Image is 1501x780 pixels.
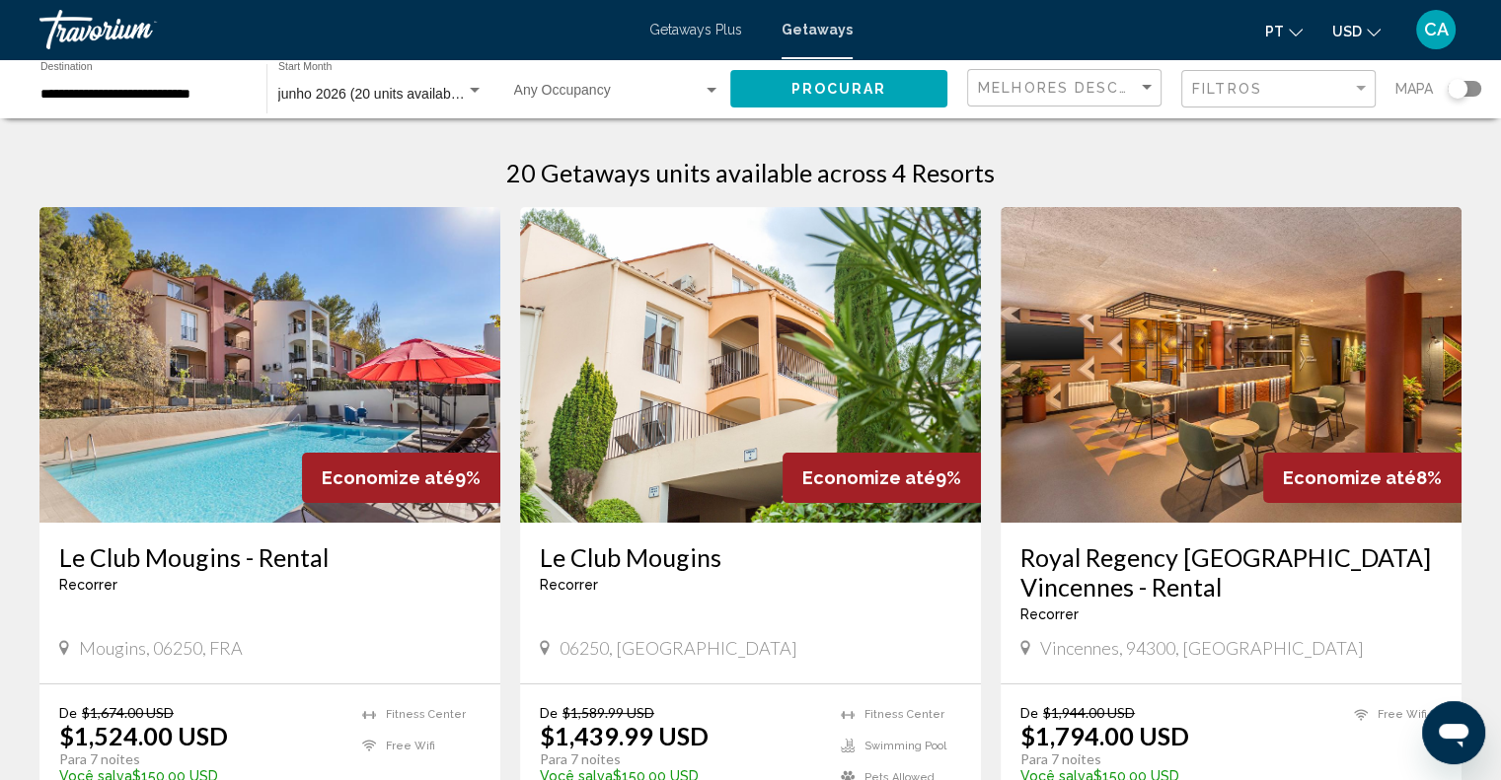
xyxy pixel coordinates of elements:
[1424,20,1449,39] span: CA
[1020,750,1334,768] p: Para 7 noites
[560,637,797,659] span: 06250, [GEOGRAPHIC_DATA]
[783,453,981,503] div: 9%
[302,453,500,503] div: 9%
[59,542,481,572] a: Le Club Mougins - Rental
[82,704,174,721] span: $1,674.00 USD
[978,80,1180,96] span: Melhores descontos
[1020,704,1038,721] span: De
[1283,467,1416,488] span: Economize até
[1265,17,1303,45] button: Change language
[1332,17,1381,45] button: Change currency
[1020,542,1442,602] a: Royal Regency [GEOGRAPHIC_DATA] Vincennes - Rental
[278,86,467,102] span: junho 2026 (20 units available)
[540,721,709,750] p: $1,439.99 USD
[506,158,995,187] h1: 20 Getaways units available across 4 Resorts
[1378,708,1427,721] span: Free Wifi
[520,207,981,523] img: 7432E01X.jpg
[791,82,887,98] span: Procurar
[540,704,558,721] span: De
[730,70,947,106] button: Procurar
[59,721,228,750] p: $1,524.00 USD
[978,80,1156,97] mat-select: Sort by
[59,750,342,768] p: Para 7 noites
[1332,24,1362,39] span: USD
[649,22,742,37] a: Getaways Plus
[59,577,117,593] span: Recorrer
[782,22,853,37] a: Getaways
[864,708,944,721] span: Fitness Center
[1265,24,1284,39] span: pt
[1192,81,1262,97] span: Filtros
[79,637,243,659] span: Mougins, 06250, FRA
[1043,704,1135,721] span: $1,944.00 USD
[563,704,654,721] span: $1,589.99 USD
[1422,701,1485,764] iframe: Botão para abrir a janela de mensagens
[59,704,77,721] span: De
[1410,9,1462,50] button: User Menu
[1001,207,1462,523] img: ii_ro21.jpg
[1020,721,1189,750] p: $1,794.00 USD
[540,577,598,593] span: Recorrer
[540,750,821,768] p: Para 7 noites
[1020,606,1079,622] span: Recorrer
[1263,453,1462,503] div: 8%
[39,207,500,523] img: ii_mo21.jpg
[540,542,961,572] a: Le Club Mougins
[386,708,466,721] span: Fitness Center
[1395,75,1433,103] span: Mapa
[386,740,435,752] span: Free Wifi
[864,740,946,752] span: Swimming Pool
[322,467,455,488] span: Economize até
[802,467,936,488] span: Economize até
[1040,637,1364,659] span: Vincennes, 94300, [GEOGRAPHIC_DATA]
[1181,69,1376,109] button: Filter
[39,10,630,49] a: Travorium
